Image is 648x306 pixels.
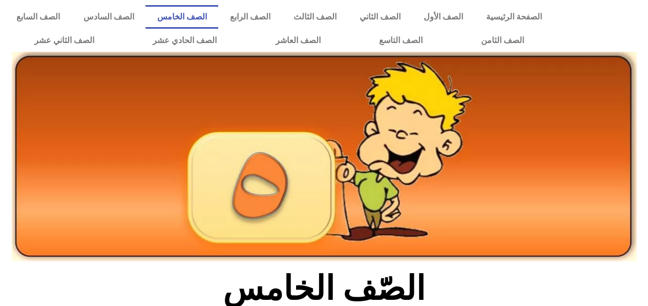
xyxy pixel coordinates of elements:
a: الصف التاسع [350,29,452,52]
a: الصفحة الرئيسية [474,5,553,29]
a: الصف العاشر [246,29,350,52]
a: الصف السابع [5,5,72,29]
a: الصف الثامن [452,29,553,52]
a: الصف الخامس [145,5,218,29]
a: الصف الحادي عشر [123,29,246,52]
a: الصف الثاني عشر [5,29,123,52]
a: الصف السادس [72,5,145,29]
a: الصف الرابع [218,5,282,29]
a: الصف الأول [412,5,474,29]
a: الصف الثاني [348,5,412,29]
a: الصف الثالث [282,5,348,29]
